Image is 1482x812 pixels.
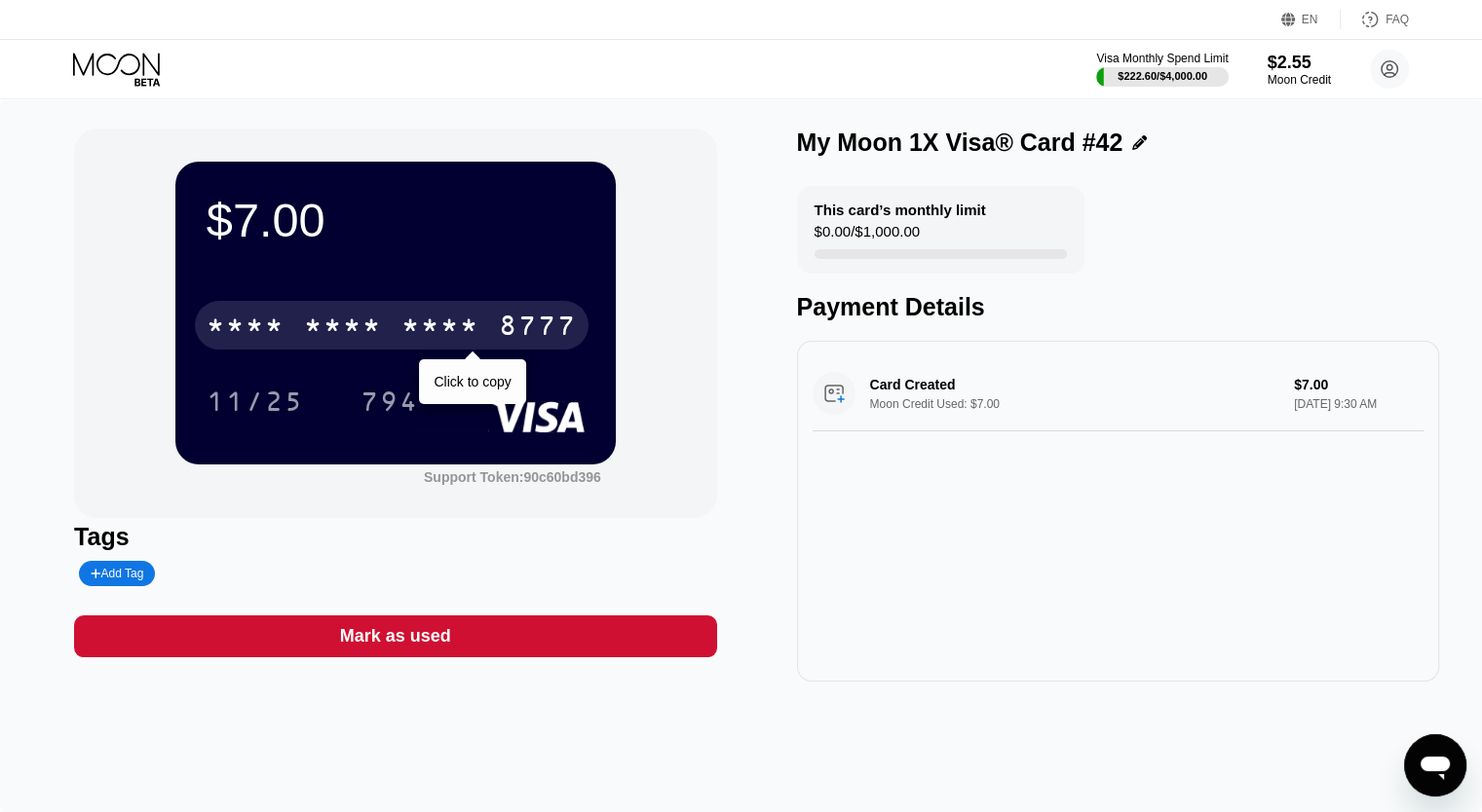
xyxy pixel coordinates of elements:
div: EN [1302,13,1318,26]
div: Payment Details [797,293,1439,321]
div: $222.60 / $4,000.00 [1118,70,1207,82]
div: Mark as used [74,615,716,657]
div: Tags [74,523,716,551]
div: $2.55Moon Credit [1268,53,1331,87]
iframe: Кнопка запуска окна обмена сообщениями [1404,734,1466,796]
div: FAQ [1386,13,1409,26]
div: 11/25 [207,388,304,420]
div: Visa Monthly Spend Limit [1096,52,1228,65]
div: 11/25 [192,377,319,425]
div: My Moon 1X Visa® Card #42 [797,129,1123,157]
div: 794 [361,388,419,420]
div: Add Tag [79,561,155,586]
div: Click to copy [434,374,511,389]
div: Support Token:90c60bd396 [424,469,601,485]
div: $7.00 [207,193,585,247]
div: Moon Credit [1268,73,1331,87]
div: Support Token: 90c60bd396 [424,469,601,485]
div: FAQ [1341,10,1409,29]
div: Visa Monthly Spend Limit$222.60/$4,000.00 [1096,52,1228,87]
div: This card’s monthly limit [815,202,986,218]
div: EN [1281,10,1341,29]
div: Add Tag [91,567,143,580]
div: 8777 [499,313,577,344]
div: Mark as used [340,625,451,647]
div: $2.55 [1268,53,1331,73]
div: 794 [346,377,434,425]
div: $0.00 / $1,000.00 [815,223,920,249]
